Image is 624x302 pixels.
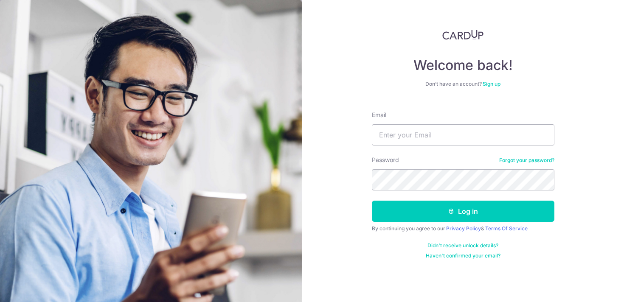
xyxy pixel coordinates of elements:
h4: Welcome back! [372,57,554,74]
label: Email [372,111,386,119]
a: Sign up [483,81,500,87]
a: Forgot your password? [499,157,554,164]
a: Didn't receive unlock details? [427,242,498,249]
button: Log in [372,201,554,222]
div: Don’t have an account? [372,81,554,87]
div: By continuing you agree to our & [372,225,554,232]
img: CardUp Logo [442,30,484,40]
a: Haven't confirmed your email? [426,252,500,259]
label: Password [372,156,399,164]
a: Terms Of Service [485,225,528,232]
a: Privacy Policy [446,225,481,232]
input: Enter your Email [372,124,554,145]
